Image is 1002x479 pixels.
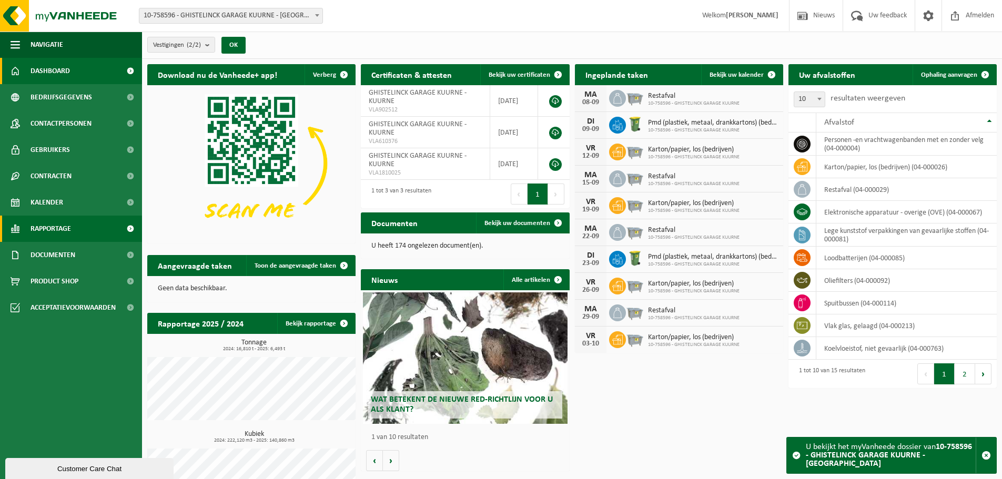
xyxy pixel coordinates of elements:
span: 2024: 16,810 t - 2025: 6,493 t [153,346,356,352]
span: Pmd (plastiek, metaal, drankkartons) (bedrijven) [648,119,778,127]
div: U bekijkt het myVanheede dossier van [806,437,976,473]
div: 29-09 [580,313,601,321]
span: Rapportage [31,216,71,242]
div: 1 tot 10 van 15 resultaten [794,362,865,385]
span: 10-758596 - GHISTELINCK GARAGE KUURNE [648,342,740,348]
span: Afvalstof [824,118,854,127]
a: Bekijk uw certificaten [480,64,569,85]
iframe: chat widget [5,456,176,479]
div: 08-09 [580,99,601,106]
label: resultaten weergeven [831,94,905,103]
td: loodbatterijen (04-000085) [816,247,997,269]
span: Dashboard [31,58,70,84]
span: Karton/papier, los (bedrijven) [648,199,740,208]
td: personen -en vrachtwagenbanden met en zonder velg (04-000004) [816,133,997,156]
div: MA [580,305,601,313]
td: restafval (04-000029) [816,178,997,201]
span: Bekijk uw documenten [484,220,550,227]
h3: Kubiek [153,431,356,443]
span: 10 [794,92,825,107]
span: 2024: 222,120 m3 - 2025: 140,860 m3 [153,438,356,443]
div: 09-09 [580,126,601,133]
button: Verberg [305,64,355,85]
div: VR [580,278,601,287]
span: 10-758596 - GHISTELINCK GARAGE KUURNE [648,100,740,107]
span: Bedrijfsgegevens [31,84,92,110]
td: spuitbussen (04-000114) [816,292,997,314]
div: VR [580,198,601,206]
span: Toon de aangevraagde taken [255,262,336,269]
div: 12-09 [580,152,601,160]
span: GHISTELINCK GARAGE KUURNE - KUURNE [369,89,467,105]
button: 2 [955,363,975,384]
a: Alle artikelen [503,269,569,290]
span: Contracten [31,163,72,189]
h2: Rapportage 2025 / 2024 [147,313,254,333]
button: 1 [934,363,955,384]
span: Gebruikers [31,137,70,163]
button: Vestigingen(2/2) [147,37,215,53]
td: karton/papier, los (bedrijven) (04-000026) [816,156,997,178]
h2: Ingeplande taken [575,64,659,85]
div: 1 tot 3 van 3 resultaten [366,182,431,206]
span: Navigatie [31,32,63,58]
td: oliefilters (04-000092) [816,269,997,292]
td: [DATE] [490,85,539,117]
count: (2/2) [187,42,201,48]
strong: [PERSON_NAME] [726,12,778,19]
span: Restafval [648,226,740,235]
img: Download de VHEPlus App [147,85,356,241]
span: 10-758596 - GHISTELINCK GARAGE KUURNE - KUURNE [139,8,323,24]
div: MA [580,171,601,179]
span: GHISTELINCK GARAGE KUURNE - KUURNE [369,152,467,168]
td: [DATE] [490,148,539,180]
span: VLA902512 [369,106,481,114]
span: 10-758596 - GHISTELINCK GARAGE KUURNE [648,235,740,241]
a: Ophaling aanvragen [913,64,996,85]
span: Verberg [313,72,336,78]
span: 10-758596 - GHISTELINCK GARAGE KUURNE [648,315,740,321]
h2: Certificaten & attesten [361,64,462,85]
h2: Uw afvalstoffen [788,64,866,85]
img: WB-2500-GAL-GY-01 [626,142,644,160]
img: WB-2500-GAL-GY-01 [626,196,644,213]
span: 10-758596 - GHISTELINCK GARAGE KUURNE [648,127,778,134]
button: OK [221,37,246,54]
span: VLA1810025 [369,169,481,177]
img: WB-0240-HPE-GN-50 [626,115,644,133]
img: WB-2500-GAL-GY-01 [626,303,644,321]
a: Bekijk rapportage [277,313,355,334]
h2: Nieuws [361,269,408,290]
img: WB-0240-HPE-GN-50 [626,249,644,267]
span: 10-758596 - GHISTELINCK GARAGE KUURNE [648,208,740,214]
button: Next [548,184,564,205]
h2: Download nu de Vanheede+ app! [147,64,288,85]
span: 10-758596 - GHISTELINCK GARAGE KUURNE [648,288,740,294]
h2: Documenten [361,212,428,233]
button: Volgende [383,450,399,471]
strong: 10-758596 - GHISTELINCK GARAGE KUURNE - [GEOGRAPHIC_DATA] [806,443,972,468]
td: vlak glas, gelaagd (04-000213) [816,314,997,337]
p: U heeft 174 ongelezen document(en). [371,242,559,250]
span: Karton/papier, los (bedrijven) [648,280,740,288]
div: 23-09 [580,260,601,267]
span: Restafval [648,92,740,100]
div: 03-10 [580,340,601,348]
td: elektronische apparatuur - overige (OVE) (04-000067) [816,201,997,223]
td: koelvloeistof, niet gevaarlijk (04-000763) [816,337,997,360]
button: Next [975,363,991,384]
img: WB-2500-GAL-GY-01 [626,169,644,187]
span: Vestigingen [153,37,201,53]
div: MA [580,90,601,99]
span: Product Shop [31,268,78,294]
a: Bekijk uw kalender [701,64,782,85]
span: Bekijk uw certificaten [489,72,550,78]
div: 22-09 [580,233,601,240]
span: Contactpersonen [31,110,92,137]
span: Karton/papier, los (bedrijven) [648,146,740,154]
span: Karton/papier, los (bedrijven) [648,333,740,342]
img: WB-2500-GAL-GY-01 [626,222,644,240]
span: 10-758596 - GHISTELINCK GARAGE KUURNE [648,154,740,160]
div: DI [580,117,601,126]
